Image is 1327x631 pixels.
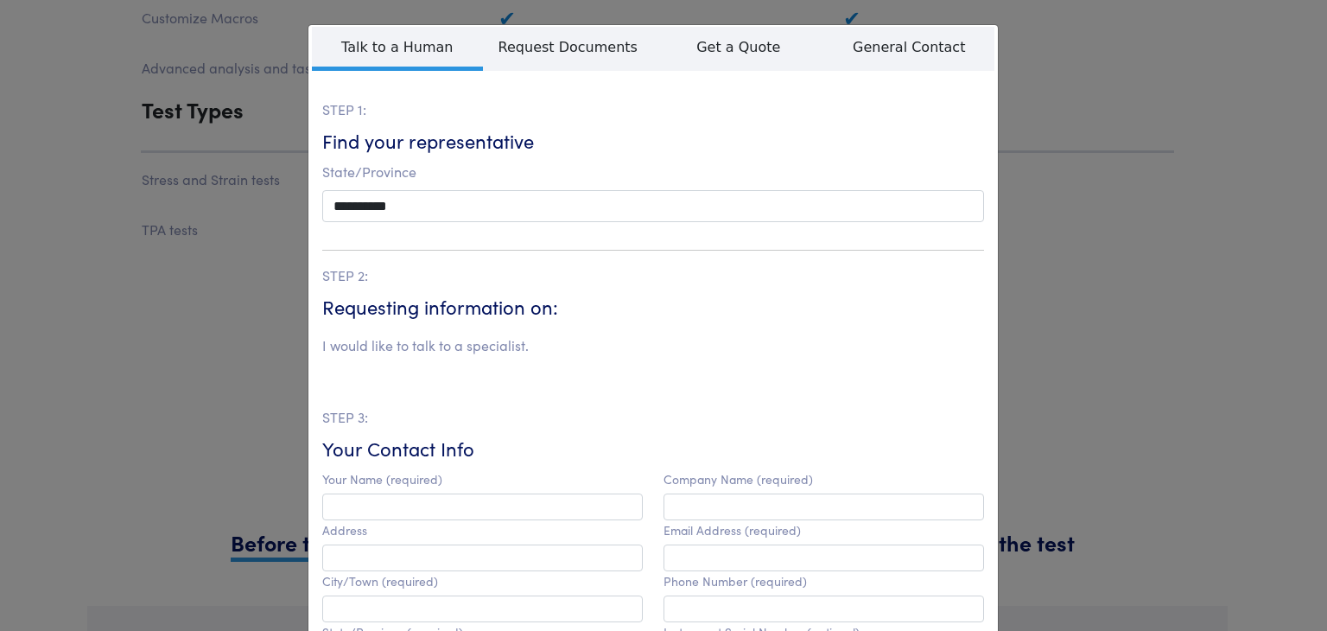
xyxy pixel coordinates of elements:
label: Company Name (required) [663,472,813,487]
span: Talk to a Human [312,27,483,71]
label: Phone Number (required) [663,574,807,589]
span: Request Documents [483,27,654,67]
p: STEP 2: [322,265,984,287]
label: Address [322,523,367,538]
label: City/Town (required) [322,574,438,589]
span: Get a Quote [653,27,824,67]
p: STEP 1: [322,99,984,121]
p: State/Province [322,161,984,183]
li: I would like to talk to a specialist. [322,335,529,357]
h6: Find your representative [322,128,984,155]
h6: Your Contact Info [322,436,984,462]
p: STEP 3: [322,406,984,429]
h6: Requesting information on: [322,294,984,321]
span: General Contact [824,27,995,67]
label: Email Address (required) [663,523,801,538]
label: Your Name (required) [322,472,442,487]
